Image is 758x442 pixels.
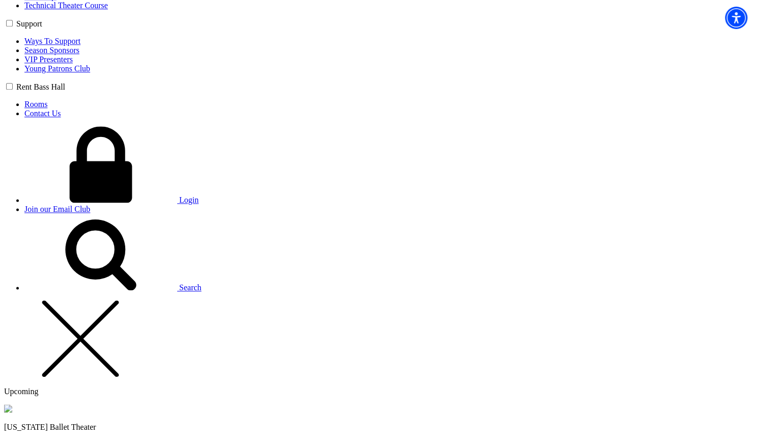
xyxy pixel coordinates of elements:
span: Search [179,283,202,292]
label: Rent Bass Hall [16,82,65,91]
a: VIP Presenters [24,55,73,64]
a: Contact Us [24,109,61,118]
a: Join our Email Club [24,205,90,213]
span: Login [179,196,199,204]
div: Accessibility Menu [725,7,747,29]
a: Login [24,196,199,204]
a: Rooms [24,100,47,108]
p: Upcoming [4,387,754,396]
a: Ways To Support [24,37,80,45]
a: Technical Theater Course [24,1,108,10]
a: Season Sponsors [24,46,79,54]
img: tbt_grey_mega-nav-individual-block_279x150.jpg [4,404,12,412]
p: [US_STATE] Ballet Theater [4,423,754,432]
a: Search [24,283,202,292]
label: Support [16,19,42,28]
a: Young Patrons Club [24,64,90,73]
